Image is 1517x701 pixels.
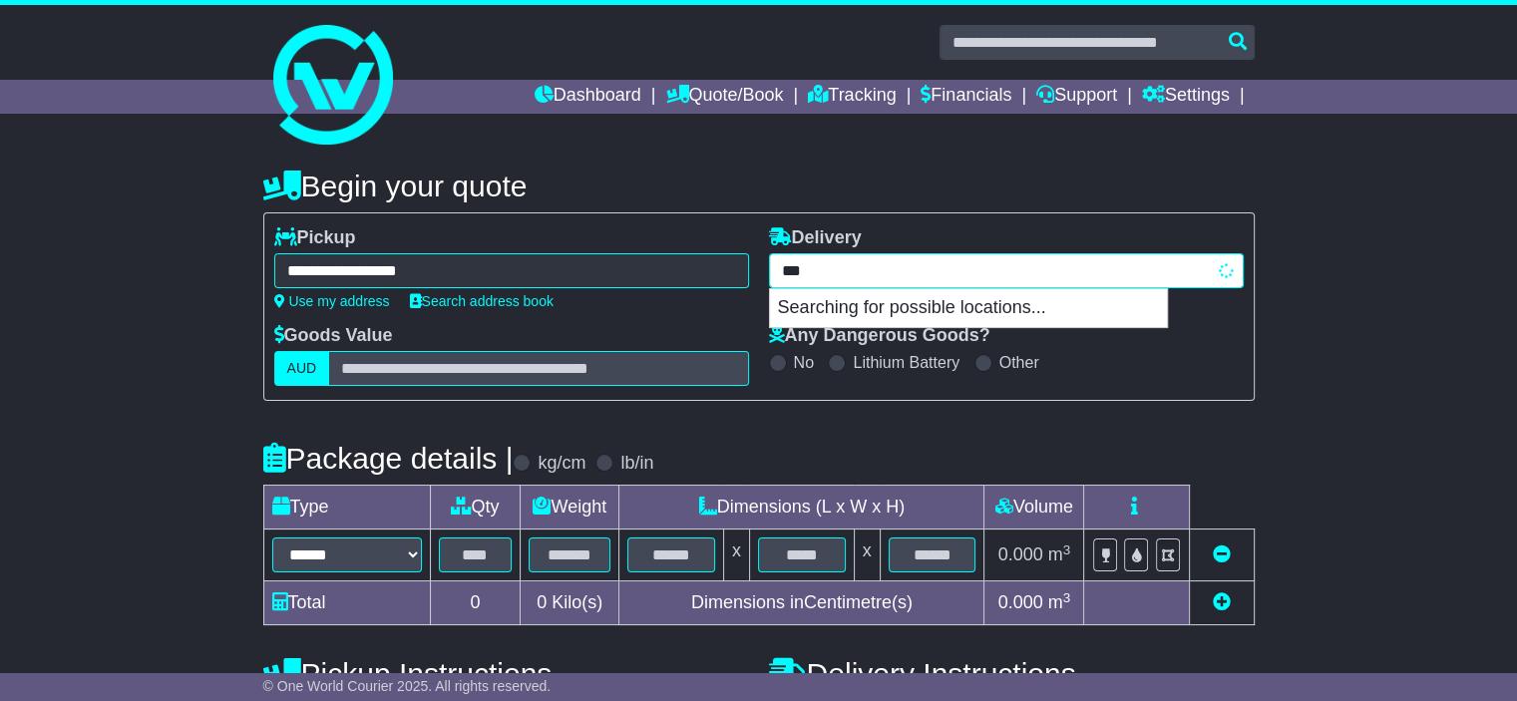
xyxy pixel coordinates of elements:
[984,486,1084,529] td: Volume
[521,486,619,529] td: Weight
[854,529,880,581] td: x
[430,486,521,529] td: Qty
[1213,544,1231,564] a: Remove this item
[1213,592,1231,612] a: Add new item
[619,581,984,625] td: Dimensions in Centimetre(s)
[620,453,653,475] label: lb/in
[274,351,330,386] label: AUD
[274,325,393,347] label: Goods Value
[1063,542,1071,557] sup: 3
[1048,592,1071,612] span: m
[999,353,1039,372] label: Other
[998,544,1043,564] span: 0.000
[808,80,896,114] a: Tracking
[274,293,390,309] a: Use my address
[521,581,619,625] td: Kilo(s)
[770,289,1167,327] p: Searching for possible locations...
[263,486,430,529] td: Type
[998,592,1043,612] span: 0.000
[853,353,959,372] label: Lithium Battery
[723,529,749,581] td: x
[535,80,641,114] a: Dashboard
[769,657,1255,690] h4: Delivery Instructions
[263,657,749,690] h4: Pickup Instructions
[769,253,1244,288] typeahead: Please provide city
[263,581,430,625] td: Total
[1048,544,1071,564] span: m
[794,353,814,372] label: No
[410,293,554,309] a: Search address book
[537,592,547,612] span: 0
[921,80,1011,114] a: Financials
[263,170,1255,202] h4: Begin your quote
[430,581,521,625] td: 0
[769,227,862,249] label: Delivery
[274,227,356,249] label: Pickup
[263,678,552,694] span: © One World Courier 2025. All rights reserved.
[1142,80,1230,114] a: Settings
[1036,80,1117,114] a: Support
[619,486,984,529] td: Dimensions (L x W x H)
[538,453,585,475] label: kg/cm
[263,442,514,475] h4: Package details |
[665,80,783,114] a: Quote/Book
[769,325,990,347] label: Any Dangerous Goods?
[1063,590,1071,605] sup: 3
